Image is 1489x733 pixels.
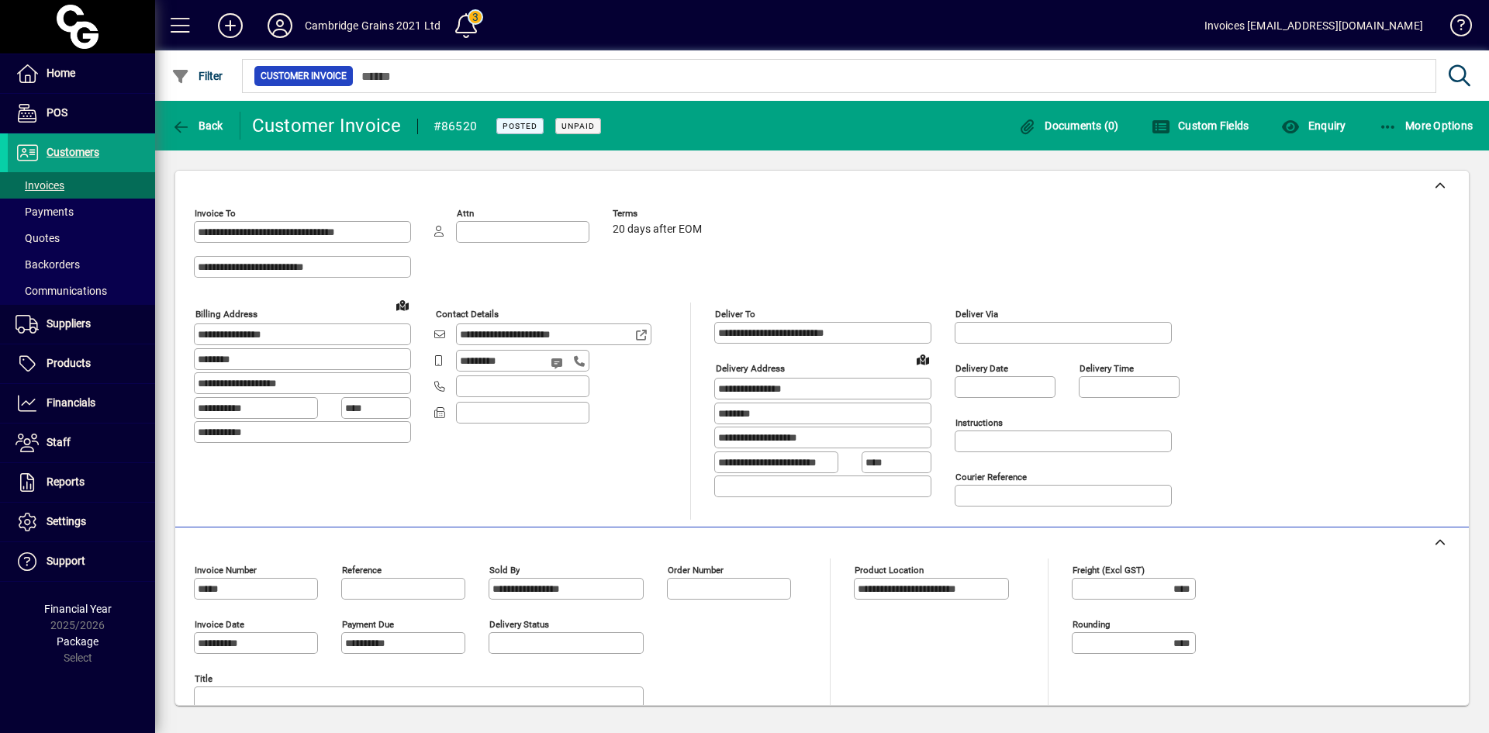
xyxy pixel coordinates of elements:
a: Communications [8,278,155,304]
a: Financials [8,384,155,423]
span: Payments [16,206,74,218]
mat-label: Courier Reference [955,472,1027,482]
span: Staff [47,436,71,448]
span: Support [47,555,85,567]
button: Custom Fields [1148,112,1253,140]
mat-label: Invoice To [195,208,236,219]
mat-label: Reference [342,565,382,576]
span: Quotes [16,232,60,244]
mat-label: Delivery status [489,619,549,630]
div: #86520 [434,114,478,139]
a: Products [8,344,155,383]
span: Home [47,67,75,79]
mat-label: Product location [855,565,924,576]
a: Knowledge Base [1439,3,1470,54]
span: Enquiry [1281,119,1346,132]
a: Support [8,542,155,581]
mat-label: Deliver To [715,309,755,320]
mat-label: Payment due [342,619,394,630]
span: Financials [47,396,95,409]
a: Backorders [8,251,155,278]
span: Filter [171,70,223,82]
span: Back [171,119,223,132]
button: Profile [255,12,305,40]
mat-label: Sold by [489,565,520,576]
span: Products [47,357,91,369]
span: Financial Year [44,603,112,615]
mat-label: Delivery time [1080,363,1134,374]
button: More Options [1375,112,1477,140]
button: Documents (0) [1014,112,1123,140]
span: Reports [47,475,85,488]
mat-label: Instructions [955,417,1003,428]
span: Communications [16,285,107,297]
a: Quotes [8,225,155,251]
span: 20 days after EOM [613,223,702,236]
button: Filter [168,62,227,90]
span: Package [57,635,98,648]
a: Payments [8,199,155,225]
span: Terms [613,209,706,219]
a: View on map [910,347,935,372]
mat-label: Freight (excl GST) [1073,565,1145,576]
a: Staff [8,424,155,462]
div: Customer Invoice [252,113,402,138]
span: Invoices [16,179,64,192]
mat-label: Attn [457,208,474,219]
mat-label: Delivery date [955,363,1008,374]
div: Invoices [EMAIL_ADDRESS][DOMAIN_NAME] [1204,13,1423,38]
span: POS [47,106,67,119]
mat-label: Invoice date [195,619,244,630]
span: Documents (0) [1018,119,1119,132]
span: More Options [1379,119,1473,132]
a: View on map [390,292,415,317]
mat-label: Order number [668,565,724,576]
a: Home [8,54,155,93]
button: Back [168,112,227,140]
span: Customer Invoice [261,68,347,84]
mat-label: Invoice number [195,565,257,576]
a: Reports [8,463,155,502]
mat-label: Deliver via [955,309,998,320]
app-page-header-button: Back [155,112,240,140]
a: Settings [8,503,155,541]
span: Custom Fields [1152,119,1249,132]
span: Suppliers [47,317,91,330]
span: Backorders [16,258,80,271]
div: Cambridge Grains 2021 Ltd [305,13,440,38]
button: Send SMS [540,344,577,382]
span: Unpaid [561,121,595,131]
a: Invoices [8,172,155,199]
button: Enquiry [1277,112,1349,140]
a: POS [8,94,155,133]
span: Posted [503,121,537,131]
mat-label: Rounding [1073,619,1110,630]
span: Customers [47,146,99,158]
span: Settings [47,515,86,527]
a: Suppliers [8,305,155,344]
mat-label: Title [195,673,212,684]
button: Add [206,12,255,40]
